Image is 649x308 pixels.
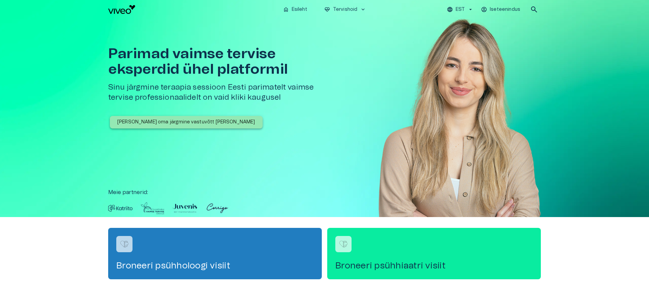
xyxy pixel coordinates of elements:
h1: Parimad vaimse tervise eksperdid ühel platformil [108,46,327,77]
span: ecg_heart [324,6,330,13]
a: Navigate to homepage [108,5,278,14]
p: Tervishoid [333,6,358,13]
p: Esileht [292,6,307,13]
button: Iseteenindus [480,5,522,15]
img: Partner logo [141,202,165,215]
img: Viveo logo [108,5,135,14]
button: homeEsileht [280,5,311,15]
a: Navigate to service booking [327,228,541,279]
button: EST [446,5,475,15]
h4: Broneeri psühhiaatri visiit [335,260,533,271]
span: search [530,5,538,14]
h4: Broneeri psühholoogi visiit [116,260,314,271]
span: home [283,6,289,13]
span: keyboard_arrow_down [360,6,366,13]
img: Partner logo [108,202,133,215]
img: Broneeri psühhiaatri visiit logo [338,239,348,249]
p: Iseteenindus [490,6,520,13]
p: EST [456,6,465,13]
p: [PERSON_NAME] oma järgmine vastuvõtt [PERSON_NAME] [117,119,255,126]
img: Partner logo [205,202,230,215]
button: ecg_heartTervishoidkeyboard_arrow_down [321,5,369,15]
img: Broneeri psühholoogi visiit logo [119,239,129,249]
img: Woman smiling [379,19,541,237]
p: Meie partnerid : [108,188,541,196]
img: Partner logo [173,202,197,215]
a: Navigate to service booking [108,228,322,279]
h5: Sinu järgmine teraapia sessioon Eesti parimatelt vaimse tervise professionaalidelt on vaid kliki ... [108,82,327,102]
button: open search modal [527,3,541,16]
button: [PERSON_NAME] oma järgmine vastuvõtt [PERSON_NAME] [110,116,263,128]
